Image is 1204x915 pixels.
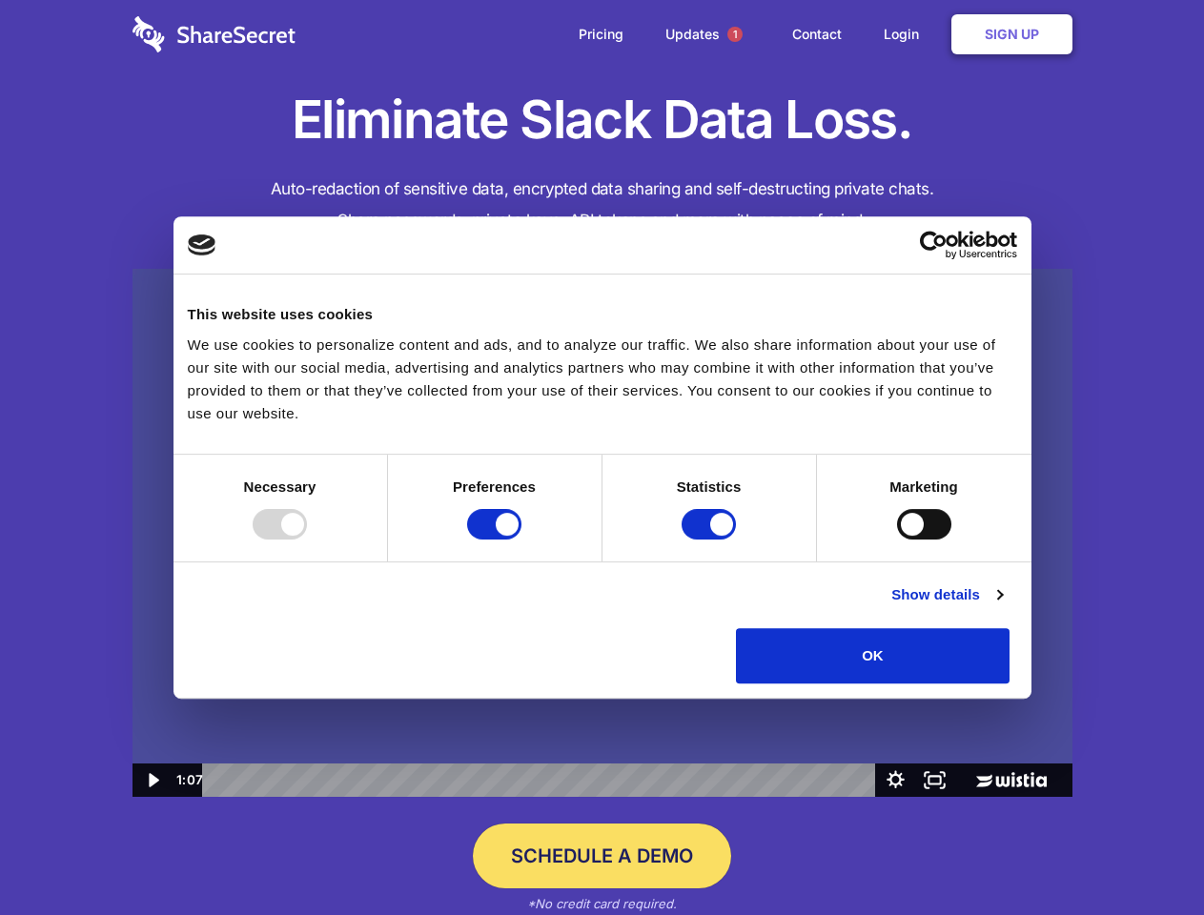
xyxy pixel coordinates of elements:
img: Sharesecret [133,269,1072,798]
em: *No credit card required. [527,896,677,911]
button: Show settings menu [876,763,915,797]
div: This website uses cookies [188,303,1017,326]
a: Pricing [560,5,643,64]
h1: Eliminate Slack Data Loss. [133,86,1072,154]
a: Wistia Logo -- Learn More [954,763,1071,797]
strong: Marketing [889,478,958,495]
div: Playbar [217,763,867,797]
strong: Statistics [677,478,742,495]
a: Schedule a Demo [473,823,731,888]
img: logo-wordmark-white-trans-d4663122ce5f474addd5e946df7df03e33cb6a1c49d2221995e7729f52c070b2.svg [133,16,296,52]
a: Usercentrics Cookiebot - opens in a new window [850,231,1017,259]
button: OK [736,628,1010,683]
strong: Preferences [453,478,536,495]
span: 1 [727,27,743,42]
h4: Auto-redaction of sensitive data, encrypted data sharing and self-destructing private chats. Shar... [133,173,1072,236]
a: Contact [773,5,861,64]
img: logo [188,234,216,255]
button: Play Video [133,763,172,797]
strong: Necessary [244,478,316,495]
button: Fullscreen [915,763,954,797]
a: Sign Up [951,14,1072,54]
a: Show details [891,583,1002,606]
div: We use cookies to personalize content and ads, and to analyze our traffic. We also share informat... [188,334,1017,425]
a: Login [865,5,948,64]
